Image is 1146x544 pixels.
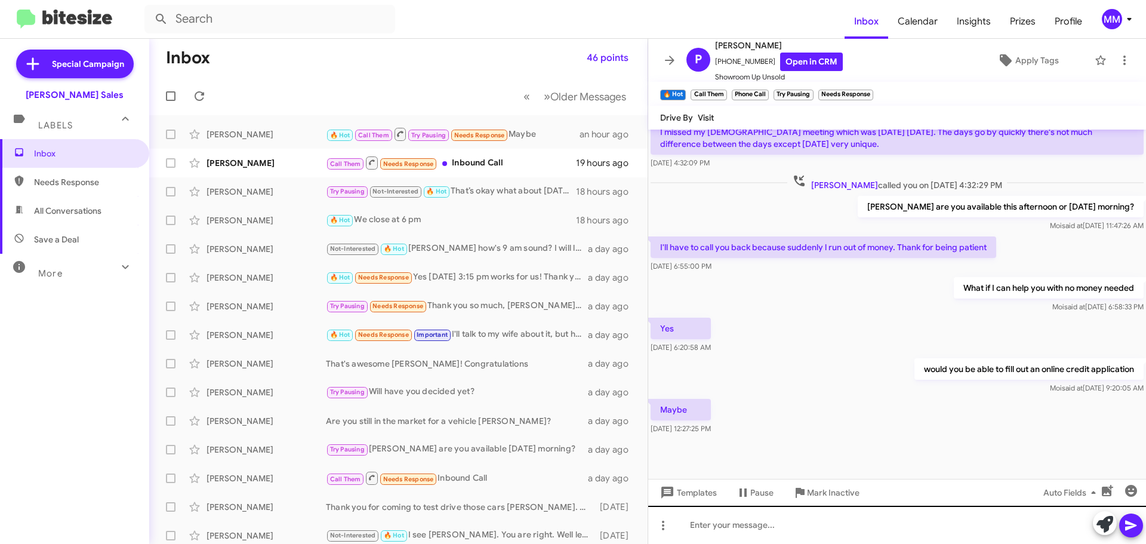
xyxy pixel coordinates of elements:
[587,47,629,69] span: 46 points
[588,415,638,427] div: a day ago
[326,155,576,170] div: Inbound Call
[576,214,638,226] div: 18 hours ago
[16,50,134,78] a: Special Campaign
[52,58,124,70] span: Special Campaign
[330,216,350,224] span: 🔥 Hot
[651,262,711,271] span: [DATE] 6:55:00 PM
[588,300,638,312] div: a day ago
[660,112,693,123] span: Drive By
[1052,302,1144,311] span: Moi [DATE] 6:58:33 PM
[207,186,326,198] div: [PERSON_NAME]
[783,482,869,503] button: Mark Inactive
[326,271,588,284] div: Yes [DATE] 3:15 pm works for us! Thank you
[326,385,588,399] div: Will have you decided yet?
[384,245,404,253] span: 🔥 Hot
[330,302,365,310] span: Try Pausing
[651,399,711,420] p: Maybe
[417,331,448,339] span: Important
[326,471,588,485] div: Inbound Call
[807,482,860,503] span: Mark Inactive
[818,90,873,100] small: Needs Response
[658,482,717,503] span: Templates
[38,268,63,279] span: More
[38,120,73,131] span: Labels
[1034,482,1110,503] button: Auto Fields
[330,188,365,195] span: Try Pausing
[384,531,404,539] span: 🔥 Hot
[26,89,124,101] div: [PERSON_NAME] Sales
[648,482,726,503] button: Templates
[576,157,638,169] div: 19 hours ago
[544,89,550,104] span: »
[691,90,726,100] small: Call Them
[888,4,947,39] a: Calendar
[580,128,638,140] div: an hour ago
[947,4,1000,39] a: Insights
[715,53,843,71] span: [PHONE_NUMBER]
[207,386,326,398] div: [PERSON_NAME]
[517,84,633,109] nav: Page navigation example
[651,318,711,339] p: Yes
[1062,221,1083,230] span: said at
[330,388,365,396] span: Try Pausing
[845,4,888,39] a: Inbox
[326,528,594,542] div: I see [PERSON_NAME]. You are right. Well let me know when you figure things out in the meantime I...
[326,442,588,456] div: [PERSON_NAME] are you available [DATE] morning?
[426,188,446,195] span: 🔥 Hot
[715,38,843,53] span: [PERSON_NAME]
[372,302,423,310] span: Needs Response
[715,71,843,83] span: Showroom Up Unsold
[34,147,135,159] span: Inbox
[537,84,633,109] button: Next
[207,472,326,484] div: [PERSON_NAME]
[1000,4,1045,39] a: Prizes
[358,331,409,339] span: Needs Response
[144,5,395,33] input: Search
[372,188,418,195] span: Not-Interested
[330,131,350,139] span: 🔥 Hot
[651,343,711,352] span: [DATE] 6:20:58 AM
[207,444,326,456] div: [PERSON_NAME]
[576,186,638,198] div: 18 hours ago
[588,472,638,484] div: a day ago
[330,331,350,339] span: 🔥 Hot
[330,273,350,281] span: 🔥 Hot
[858,196,1144,217] p: [PERSON_NAME] are you available this afternoon or [DATE] morning?
[326,415,588,427] div: Are you still in the market for a vehicle [PERSON_NAME]?
[1102,9,1122,29] div: MM
[326,328,588,342] div: I'll talk to my wife about it, but honestly, she has her mind set on another vehicle. Would you b...
[207,243,326,255] div: [PERSON_NAME]
[207,157,326,169] div: [PERSON_NAME]
[1045,4,1092,39] a: Profile
[330,445,365,453] span: Try Pausing
[207,415,326,427] div: [PERSON_NAME]
[651,121,1144,155] p: I missed my [DEMOGRAPHIC_DATA] meeting which was [DATE] [DATE]. The days go by quickly there's no...
[330,160,361,168] span: Call Them
[780,53,843,71] a: Open in CRM
[326,358,588,370] div: That's awesome [PERSON_NAME]! Congratulations
[207,501,326,513] div: [PERSON_NAME]
[660,90,686,100] small: 🔥 Hot
[516,84,537,109] button: Previous
[588,358,638,370] div: a day ago
[207,530,326,542] div: [PERSON_NAME]
[523,89,530,104] span: «
[1064,302,1085,311] span: said at
[1092,9,1133,29] button: MM
[34,233,79,245] span: Save a Deal
[207,214,326,226] div: [PERSON_NAME]
[358,273,409,281] span: Needs Response
[588,272,638,284] div: a day ago
[1050,383,1144,392] span: Moi [DATE] 9:20:05 AM
[207,128,326,140] div: [PERSON_NAME]
[550,90,626,103] span: Older Messages
[651,236,996,258] p: I'll have to call you back because suddenly l run out of money. Thank for being patient
[594,530,638,542] div: [DATE]
[207,272,326,284] div: [PERSON_NAME]
[383,160,434,168] span: Needs Response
